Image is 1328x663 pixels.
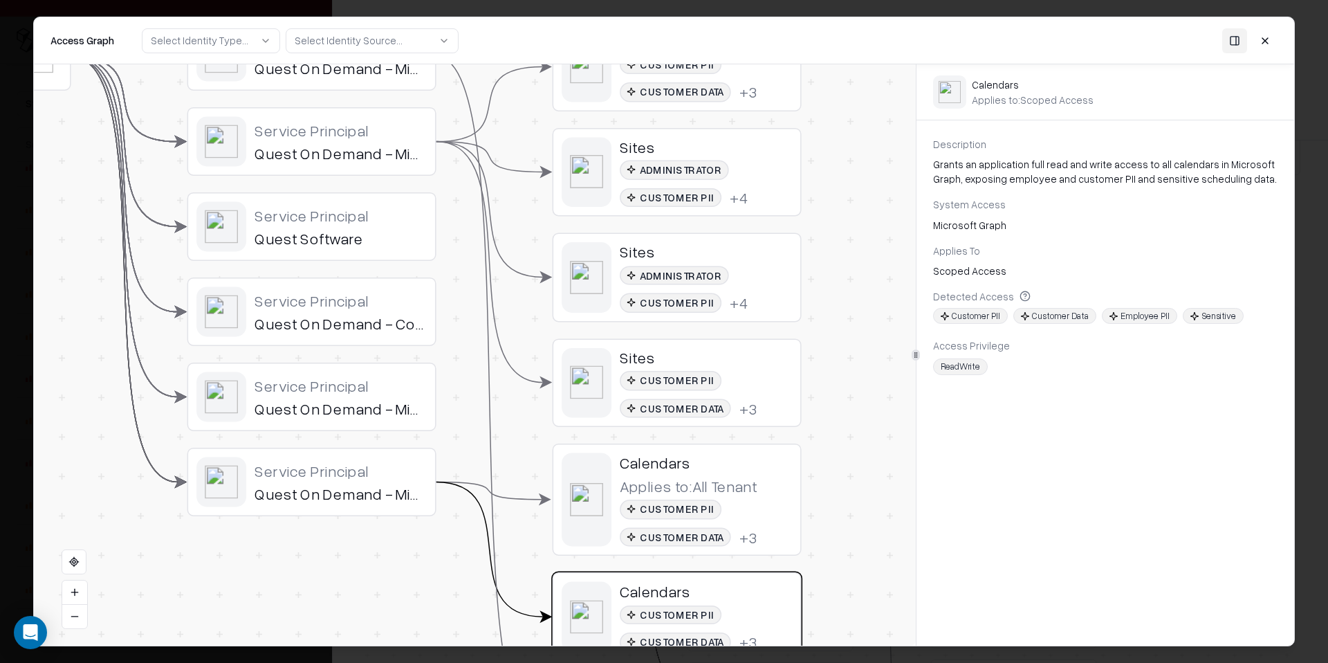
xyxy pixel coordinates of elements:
[151,33,248,48] div: Select Identity Type...
[739,527,757,547] div: + 3
[255,314,427,334] div: Quest On Demand - Core - Basic
[933,308,1008,324] div: Customer PII
[730,293,748,313] button: +4
[939,81,961,103] img: entra
[739,82,757,102] div: + 3
[255,59,427,78] div: Quest On Demand - Migration - Teams
[255,376,427,395] div: Service Principal
[620,188,721,207] div: Customer PII
[142,28,280,53] button: Select Identity Type...
[730,188,748,207] button: +4
[620,371,721,390] div: Customer PII
[933,264,1278,278] div: Scoped Access
[730,188,748,207] div: + 4
[620,581,792,601] div: Calendars
[739,527,757,547] button: +3
[933,244,1278,258] div: Applies To
[255,484,427,504] div: Quest On Demand - Migration - Mailbox Migration
[933,358,988,374] div: ReadWrite
[620,633,731,652] div: Customer Data
[620,347,792,367] div: Sites
[1183,308,1244,324] div: Sensitive
[933,197,1278,212] div: System Access
[286,28,459,53] button: Select Identity Source...
[739,633,757,652] button: +3
[933,290,1244,302] div: Detected Access
[933,338,1278,353] div: Access Privilege
[620,55,721,74] div: Customer PII
[972,78,1094,90] div: Calendars
[620,242,792,262] div: Sites
[739,633,757,652] div: + 3
[1102,308,1177,324] div: Employee PII
[620,266,729,285] div: Administrator
[620,453,792,472] div: Calendars
[620,137,792,156] div: Sites
[255,206,427,225] div: Service Principal
[730,293,748,313] div: + 4
[620,161,729,180] div: Administrator
[620,527,731,547] div: Customer Data
[933,137,1278,152] div: Description
[1013,308,1096,324] div: Customer Data
[739,399,757,418] button: +3
[255,229,427,248] div: Quest Software
[620,399,731,418] div: Customer Data
[255,461,427,480] div: Service Principal
[255,144,427,163] div: Quest On Demand - Migration - SharePoint
[620,500,721,519] div: Customer PII
[620,476,757,496] div: Applies to: All Tenant
[620,605,721,624] div: Customer PII
[620,293,721,313] div: Customer PII
[255,291,427,310] div: Service Principal
[255,399,427,419] div: Quest On Demand - Migration - Basic
[620,82,731,102] div: Customer Data
[739,399,757,418] div: + 3
[972,93,1094,106] div: Applies to: Scoped Access
[295,33,403,48] div: Select Identity Source...
[255,120,427,140] div: Service Principal
[933,157,1278,186] div: Grants an application full read and write access to all calendars in Microsoft Graph, exposing em...
[739,82,757,102] button: +3
[50,33,114,48] div: Access Graph
[933,217,1278,232] div: Microsoft Graph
